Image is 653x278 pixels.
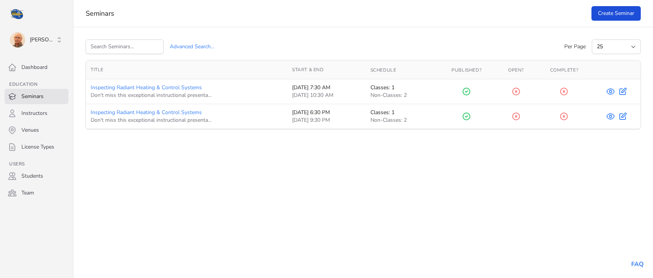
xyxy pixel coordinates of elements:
[91,67,110,73] button: Title
[86,39,164,54] input: Search Seminars...
[564,37,586,51] label: Per Page
[292,116,361,124] div: [DATE] 9:30 PM
[30,36,55,44] span: [PERSON_NAME]
[5,161,68,167] h3: Users
[5,139,68,155] a: License Types
[5,123,68,138] a: Venues
[452,67,481,73] span: Published?
[91,116,283,124] div: Don't miss this exceptional instructional presenta...
[292,92,361,99] div: [DATE] 10:30 AM
[370,92,432,99] div: Non-Classes: 2
[370,67,396,73] span: Schedule
[5,89,68,104] a: Seminars
[91,67,104,73] span: Title
[550,67,578,73] span: Complete?
[508,67,524,73] span: Open?
[591,6,641,21] a: Create Seminar
[91,84,202,91] a: Inspecting Radiant Heating & Control Systems
[292,109,361,116] div: [DATE] 6:30 PM
[86,9,581,18] h1: Seminars
[370,84,432,92] div: Classes: 1
[631,260,644,268] a: FAQ
[292,84,361,92] div: [DATE] 7:30 AM
[5,29,68,51] button: Tom Sherman [PERSON_NAME]
[5,185,68,201] a: Team
[5,106,68,121] a: Instructors
[5,81,68,87] h3: Education
[91,92,283,99] div: Don't miss this exceptional instructional presenta...
[10,32,25,47] img: Tom Sherman
[9,8,24,20] img: NYSAHI
[370,116,432,124] div: Non-Classes: 2
[5,168,68,184] a: Students
[292,67,324,73] span: Start & End
[370,109,432,116] div: Classes: 1
[292,67,330,73] button: Start & End
[5,60,68,75] a: Dashboard
[91,109,202,116] a: Inspecting Radiant Heating & Control Systems
[170,39,214,54] button: Advanced Search...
